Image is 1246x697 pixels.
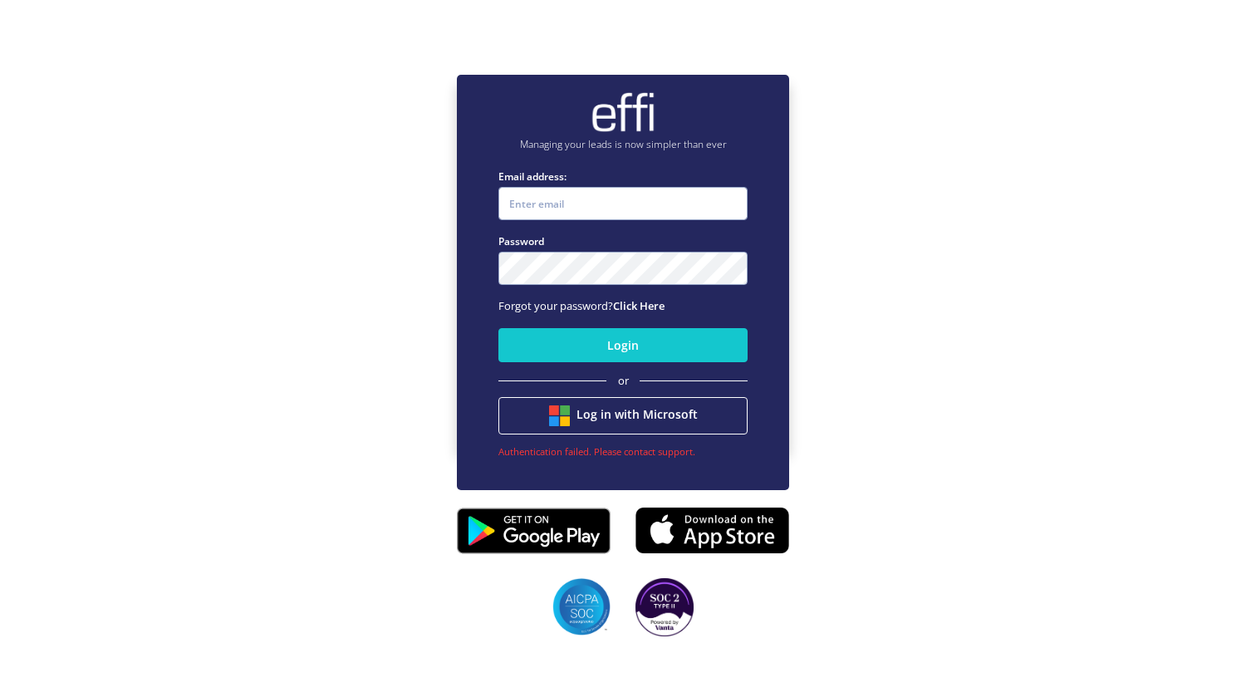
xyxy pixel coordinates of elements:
img: playstore.0fabf2e.png [457,497,611,565]
img: SOC2 badges [635,578,694,636]
img: btn google [549,405,570,426]
p: Managing your leads is now simpler than ever [498,137,748,152]
button: Login [498,328,748,362]
a: Click Here [613,298,665,313]
img: brand-logo.ec75409.png [590,91,656,133]
img: SOC2 badges [552,578,611,636]
button: Log in with Microsoft [498,397,748,434]
label: Password [498,233,748,249]
span: or [618,373,629,390]
span: Forgot your password? [498,298,665,313]
label: Email address: [498,169,748,184]
input: Enter email [498,187,748,220]
img: appstore.8725fd3.png [635,502,789,558]
div: Authentication failed. Please contact support. [498,444,748,459]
